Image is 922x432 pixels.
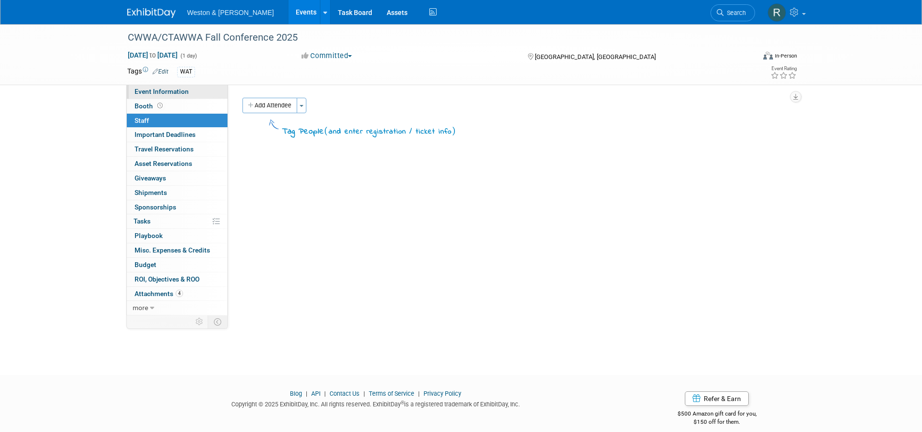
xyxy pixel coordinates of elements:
span: (1 day) [180,53,197,59]
a: Event Information [127,85,227,99]
img: Raju Vasamsetti [768,3,786,22]
span: to [148,51,157,59]
div: Event Rating [771,66,797,71]
span: more [133,304,148,312]
a: Search [710,4,755,21]
td: Personalize Event Tab Strip [191,315,208,328]
span: Giveaways [135,174,166,182]
td: Toggle Event Tabs [208,315,227,328]
a: Staff [127,114,227,128]
span: Search [724,9,746,16]
a: Attachments4 [127,287,227,301]
span: Playbook [135,232,163,239]
span: [DATE] [DATE] [127,51,178,60]
span: Travel Reservations [135,145,194,153]
button: Add Attendee [242,98,297,113]
span: Attachments [135,290,183,298]
span: Asset Reservations [135,160,192,167]
td: Tags [127,66,168,77]
div: Copyright © 2025 ExhibitDay, Inc. All rights reserved. ExhibitDay is a registered trademark of Ex... [127,398,625,409]
span: [GEOGRAPHIC_DATA], [GEOGRAPHIC_DATA] [535,53,656,60]
a: Budget [127,258,227,272]
a: Contact Us [330,390,360,397]
div: Event Format [698,50,798,65]
span: ( [324,126,329,135]
sup: ® [401,400,404,405]
span: | [322,390,328,397]
span: 4 [176,290,183,297]
span: Misc. Expenses & Credits [135,246,210,254]
a: API [311,390,320,397]
span: | [361,390,367,397]
span: ) [452,126,456,135]
div: In-Person [774,52,797,60]
span: Tasks [134,217,151,225]
div: $150 off for them. [639,418,795,426]
div: Tag People [282,125,456,138]
a: Misc. Expenses & Credits [127,243,227,257]
button: Committed [298,51,356,61]
a: Terms of Service [369,390,414,397]
span: ROI, Objectives & ROO [135,275,199,283]
span: Budget [135,261,156,268]
span: Staff [135,117,149,124]
a: Asset Reservations [127,157,227,171]
span: Event Information [135,88,189,95]
div: $500 Amazon gift card for you, [639,403,795,426]
img: Format-Inperson.png [763,52,773,60]
span: | [303,390,310,397]
a: ROI, Objectives & ROO [127,272,227,286]
span: Booth not reserved yet [155,102,165,109]
a: Refer & Earn [685,391,749,406]
a: Privacy Policy [423,390,461,397]
span: Important Deadlines [135,131,196,138]
a: Tasks [127,214,227,228]
span: | [416,390,422,397]
span: Sponsorships [135,203,176,211]
a: more [127,301,227,315]
a: Important Deadlines [127,128,227,142]
span: Booth [135,102,165,110]
a: Playbook [127,229,227,243]
a: Sponsorships [127,200,227,214]
div: WAT [177,67,195,77]
a: Blog [290,390,302,397]
span: Shipments [135,189,167,196]
span: and enter registration / ticket info [329,126,452,137]
img: ExhibitDay [127,8,176,18]
a: Shipments [127,186,227,200]
div: CWWA/CTAWWA Fall Conference 2025 [124,29,741,46]
a: Edit [152,68,168,75]
a: Giveaways [127,171,227,185]
span: Weston & [PERSON_NAME] [187,9,274,16]
a: Booth [127,99,227,113]
a: Travel Reservations [127,142,227,156]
